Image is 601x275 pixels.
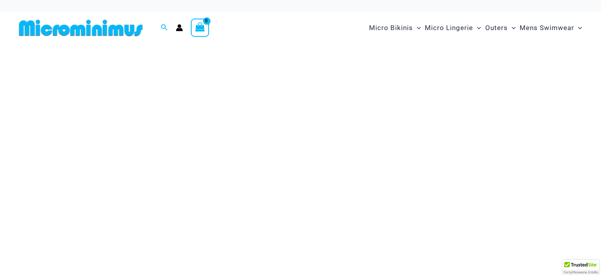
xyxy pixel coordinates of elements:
[366,15,585,41] nav: Site Navigation
[574,18,582,38] span: Menu Toggle
[16,19,146,37] img: MM SHOP LOGO FLAT
[191,19,209,37] a: View Shopping Cart, empty
[423,16,483,40] a: Micro LingerieMenu ToggleMenu Toggle
[473,18,481,38] span: Menu Toggle
[520,18,574,38] span: Mens Swimwear
[483,16,518,40] a: OutersMenu ToggleMenu Toggle
[563,260,599,275] div: TrustedSite Certified
[425,18,473,38] span: Micro Lingerie
[508,18,516,38] span: Menu Toggle
[413,18,421,38] span: Menu Toggle
[518,16,584,40] a: Mens SwimwearMenu ToggleMenu Toggle
[369,18,413,38] span: Micro Bikinis
[485,18,508,38] span: Outers
[176,24,183,31] a: Account icon link
[367,16,423,40] a: Micro BikinisMenu ToggleMenu Toggle
[161,23,168,33] a: Search icon link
